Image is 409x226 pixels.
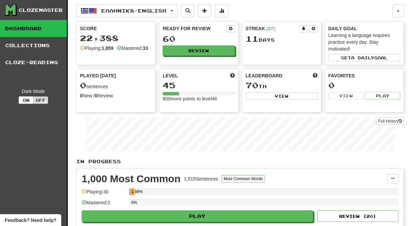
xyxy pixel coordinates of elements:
[101,8,166,14] span: Ελληνικά / English
[163,81,234,90] div: 45
[246,80,259,90] span: 70
[328,72,400,79] div: Favorites
[351,55,374,60] span: a daily
[246,34,259,43] span: 11
[5,88,62,95] div: Dark Mode
[163,25,226,32] div: Ready for Review
[181,4,195,17] button: Search sentences
[76,4,178,17] button: Ελληνικά/English
[163,72,178,79] span: Level
[80,72,116,79] span: Played [DATE]
[163,45,234,56] button: Review
[198,4,211,17] button: Add sentence to collection
[80,93,83,98] strong: 0
[328,32,400,52] div: Learning a language requires practice every day. Stay motivated!
[163,35,234,43] div: 60
[328,54,400,61] button: Seta dailygoal
[80,92,152,99] div: New / Review
[117,45,148,52] div: Mastered:
[328,81,400,90] div: 0
[317,210,398,222] button: Review (20)
[102,45,114,51] strong: 1,859
[313,72,318,79] span: This week in points, UTC
[266,26,275,31] a: (IDT)
[82,188,126,200] div: Playing: 30
[19,7,63,14] div: Clozemaster
[163,95,234,102] div: 800 more points to level 46
[246,81,318,90] div: th
[33,96,48,104] button: Off
[328,92,364,99] button: View
[80,34,152,42] div: 22,388
[19,96,34,104] button: On
[184,175,218,182] div: 1,515 Sentences
[82,210,313,222] button: Play
[246,92,318,100] button: View
[95,93,98,98] strong: 0
[80,80,86,90] span: 0
[76,158,404,165] p: In Progress
[80,45,114,52] div: Playing:
[143,45,148,51] strong: 33
[365,92,400,99] button: Play
[80,25,152,32] div: Score
[5,217,56,224] span: Open feedback widget
[131,188,134,195] div: 1.98%
[222,175,265,183] button: Most Common Words
[376,117,404,125] a: Full History
[80,81,152,90] div: sentences
[246,25,300,32] div: Streak
[82,174,181,184] div: 1,000 Most Common
[230,72,235,79] span: Score more points to level up
[82,199,126,210] div: Mastered: 0
[328,25,400,32] div: Daily Goal
[246,72,283,79] span: Leaderboard
[246,35,318,43] div: Day s
[215,4,228,17] button: More stats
